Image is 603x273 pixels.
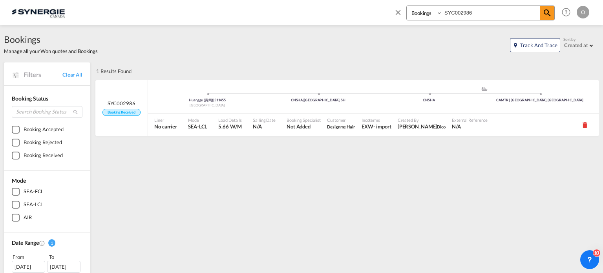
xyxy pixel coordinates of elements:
[214,98,226,102] span: 511455
[362,123,391,130] span: EXW import
[154,123,177,130] span: No carrier
[577,6,589,18] div: O
[189,98,214,102] span: Huangge (黄阁)
[48,253,83,261] div: To
[12,214,82,222] md-checkbox: AIR
[394,8,402,16] md-icon: icon-close
[287,117,321,123] span: Booking Specialist
[24,201,43,209] div: SEA-LCL
[543,8,552,18] md-icon: icon-magnify
[12,95,48,102] span: Booking Status
[374,98,484,103] div: CNSHA
[218,117,242,123] span: Load Details
[394,5,406,24] span: icon-close
[327,123,355,130] span: Designme Hair
[253,117,276,123] span: Sailing Date
[4,33,98,46] span: Bookings
[398,123,446,130] span: Daniel Dico
[213,98,214,102] span: |
[263,98,373,103] div: CNSHA [GEOGRAPHIC_DATA], SH
[510,38,560,52] button: icon-map-markerTrack and Trace
[62,71,82,78] a: Clear All
[559,5,573,19] span: Help
[398,117,446,123] span: Created By
[12,4,65,21] img: 1f56c880d42311ef80fc7dca854c8e59.png
[540,6,554,20] span: icon-magnify
[12,177,26,184] span: Mode
[563,37,576,42] span: Sort by
[373,123,391,130] div: - import
[327,117,355,123] span: Customer
[12,261,45,273] div: [DATE]
[327,124,355,129] span: Designme Hair
[12,201,82,209] md-checkbox: SEA-LCL
[12,253,82,273] span: From To [DATE][DATE]
[24,214,32,222] div: AIR
[564,42,588,48] div: Created at
[102,109,140,116] span: Booking Received
[442,6,540,20] input: Enter Booking ID, Reference ID, Order ID
[362,123,373,130] div: EXW
[12,95,82,103] div: Booking Status
[152,103,263,108] div: [GEOGRAPHIC_DATA]
[218,123,241,130] span: 5.66 W/M
[95,80,599,136] div: SYC002986 Booking Received Pickup ChinaPort of Origin assets/icons/custom/ship-fill.svgassets/ico...
[12,106,82,118] input: Search Booking Status
[484,98,595,103] div: CAMTR | [GEOGRAPHIC_DATA], [GEOGRAPHIC_DATA]
[48,239,55,247] span: 1
[437,124,446,129] span: Dico
[12,188,82,196] md-checkbox: SEA-FCL
[39,240,45,246] md-icon: Created On
[73,109,79,115] md-icon: icon-magnify
[4,48,98,55] span: Manage all your Won quotes and Bookings
[24,188,44,196] div: SEA-FCL
[452,123,488,130] span: N/A
[96,62,132,80] div: 1 Results Found
[362,117,391,123] span: Incoterms
[188,123,207,130] span: SEA-LCL
[154,117,177,123] span: Liner
[24,126,63,134] div: Booking Accepted
[452,117,488,123] span: External Reference
[12,239,39,246] span: Date Range
[559,5,577,20] div: Help
[24,139,62,147] div: Booking Rejected
[581,121,589,129] md-icon: icon-delete
[24,70,62,79] span: Filters
[108,100,135,107] span: SYC002986
[303,98,304,102] span: |
[253,123,276,130] span: N/A
[480,87,489,91] md-icon: assets/icons/custom/ship-fill.svg
[24,152,62,159] div: Booking Received
[12,253,46,261] div: From
[47,261,80,273] div: [DATE]
[513,42,518,48] md-icon: icon-map-marker
[188,117,207,123] span: Mode
[287,123,321,130] span: Not Added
